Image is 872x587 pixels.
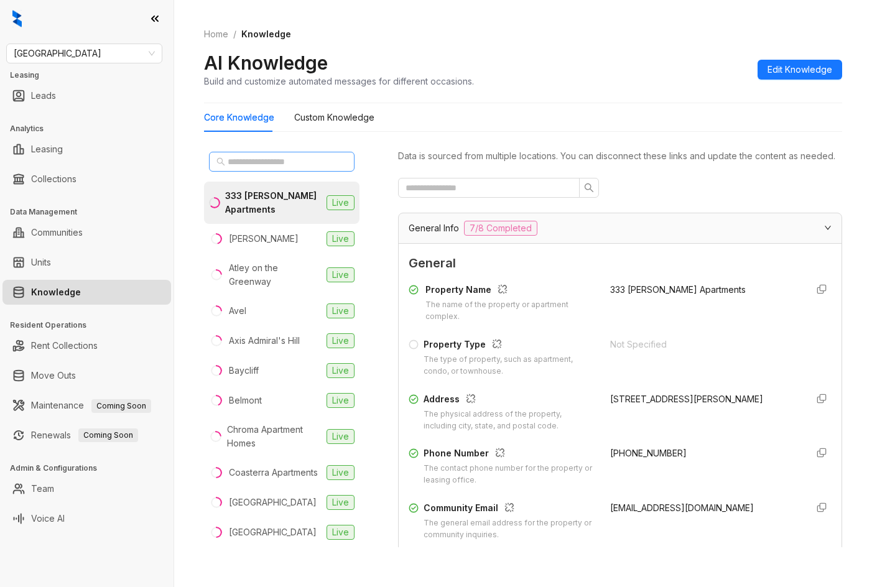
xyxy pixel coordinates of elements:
[91,399,151,413] span: Coming Soon
[424,446,595,463] div: Phone Number
[424,392,595,409] div: Address
[409,221,459,235] span: General Info
[241,29,291,39] span: Knowledge
[398,149,842,163] div: Data is sourced from multiple locations. You can disconnect these links and update the content as...
[327,303,355,318] span: Live
[229,364,259,377] div: Baycliff
[327,363,355,378] span: Live
[424,409,595,432] div: The physical address of the property, including city, state, and postal code.
[425,299,595,323] div: The name of the property or apartment complex.
[2,280,171,305] li: Knowledge
[409,254,832,273] span: General
[424,517,595,541] div: The general email address for the property or community inquiries.
[768,63,832,76] span: Edit Knowledge
[10,70,174,81] h3: Leasing
[424,463,595,486] div: The contact phone number for the property or leasing office.
[399,213,842,243] div: General Info7/8 Completed
[2,393,171,418] li: Maintenance
[229,394,262,407] div: Belmont
[610,502,754,513] span: [EMAIL_ADDRESS][DOMAIN_NAME]
[31,363,76,388] a: Move Outs
[424,501,595,517] div: Community Email
[31,423,138,448] a: RenewalsComing Soon
[2,250,171,275] li: Units
[824,224,832,231] span: expanded
[425,283,595,299] div: Property Name
[2,220,171,245] li: Communities
[216,157,225,166] span: search
[2,423,171,448] li: Renewals
[204,51,328,75] h2: AI Knowledge
[327,429,355,444] span: Live
[78,428,138,442] span: Coming Soon
[424,354,595,377] div: The type of property, such as apartment, condo, or townhouse.
[31,250,51,275] a: Units
[229,304,246,318] div: Avel
[2,83,171,108] li: Leads
[584,183,594,193] span: search
[327,267,355,282] span: Live
[10,463,174,474] h3: Admin & Configurations
[10,206,174,218] h3: Data Management
[233,27,236,41] li: /
[31,280,81,305] a: Knowledge
[204,75,474,88] div: Build and customize automated messages for different occasions.
[758,60,842,80] button: Edit Knowledge
[229,466,318,479] div: Coasterra Apartments
[327,393,355,408] span: Live
[31,476,54,501] a: Team
[31,167,77,192] a: Collections
[229,525,317,539] div: [GEOGRAPHIC_DATA]
[327,495,355,510] span: Live
[31,220,83,245] a: Communities
[610,448,687,458] span: [PHONE_NUMBER]
[610,284,746,295] span: 333 [PERSON_NAME] Apartments
[227,423,322,450] div: Chroma Apartment Homes
[327,231,355,246] span: Live
[2,506,171,531] li: Voice AI
[294,111,374,124] div: Custom Knowledge
[225,189,322,216] div: 333 [PERSON_NAME] Apartments
[204,111,274,124] div: Core Knowledge
[31,506,65,531] a: Voice AI
[327,525,355,540] span: Live
[610,392,797,406] div: [STREET_ADDRESS][PERSON_NAME]
[202,27,231,41] a: Home
[2,167,171,192] li: Collections
[424,338,595,354] div: Property Type
[229,232,299,246] div: [PERSON_NAME]
[12,10,22,27] img: logo
[10,123,174,134] h3: Analytics
[229,334,300,348] div: Axis Admiral's Hill
[2,363,171,388] li: Move Outs
[31,333,98,358] a: Rent Collections
[229,496,317,509] div: [GEOGRAPHIC_DATA]
[10,320,174,331] h3: Resident Operations
[31,137,63,162] a: Leasing
[2,137,171,162] li: Leasing
[464,221,537,236] span: 7/8 Completed
[610,338,797,351] div: Not Specified
[327,195,355,210] span: Live
[2,476,171,501] li: Team
[2,333,171,358] li: Rent Collections
[327,333,355,348] span: Live
[31,83,56,108] a: Leads
[327,465,355,480] span: Live
[14,44,155,63] span: Fairfield
[229,261,322,289] div: Atley on the Greenway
